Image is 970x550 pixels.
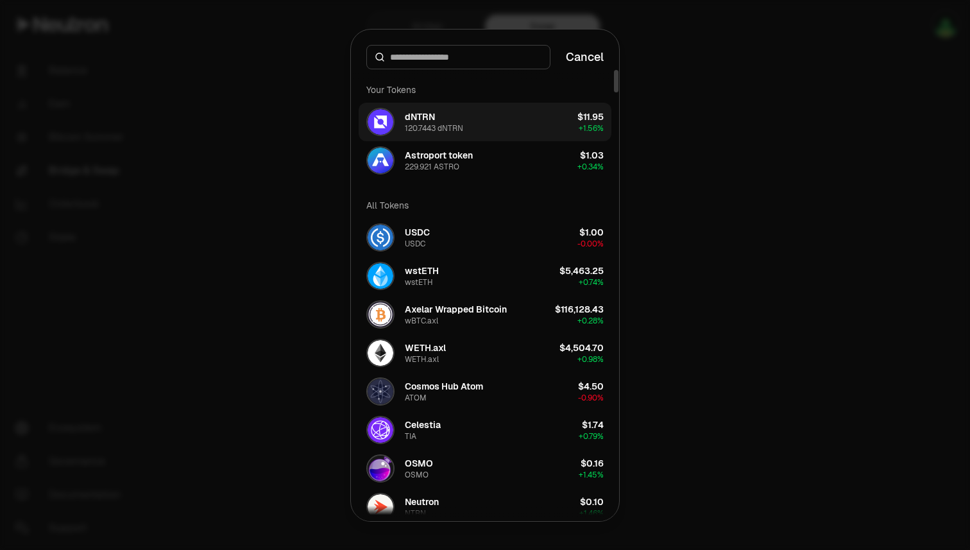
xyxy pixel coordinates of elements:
span: + 0.28% [577,316,604,326]
div: $1.74 [582,418,604,431]
div: wstETH [405,264,439,277]
button: OSMO LogoOSMOOSMO$0.16+1.45% [359,449,611,488]
div: OSMO [405,457,433,470]
div: NTRN [405,508,426,519]
img: ASTRO Logo [368,148,393,173]
div: TIA [405,431,416,442]
span: -0.00% [577,239,604,249]
div: $1.03 [580,149,604,162]
button: ATOM LogoCosmos Hub AtomATOM$4.50-0.90% [359,372,611,411]
button: Cancel [566,48,604,66]
div: 120.7443 dNTRN [405,123,463,133]
div: WETH.axl [405,341,446,354]
div: Axelar Wrapped Bitcoin [405,303,507,316]
div: dNTRN [405,110,435,123]
div: Astroport token [405,149,473,162]
button: ASTRO LogoAstroport token229.921 ASTRO$1.03+0.34% [359,141,611,180]
div: wBTC.axl [405,316,438,326]
div: $1.00 [579,226,604,239]
img: NTRN Logo [368,494,393,520]
button: wBTC.axl LogoAxelar Wrapped BitcoinwBTC.axl$116,128.43+0.28% [359,295,611,334]
button: wstETH LogowstETHwstETH$5,463.25+0.74% [359,257,611,295]
span: + 0.34% [577,162,604,172]
span: + 0.98% [577,354,604,365]
img: USDC Logo [368,225,393,250]
div: wstETH [405,277,433,288]
img: ATOM Logo [368,379,393,404]
img: wBTC.axl Logo [368,302,393,327]
span: -0.90% [578,393,604,403]
span: + 0.74% [579,277,604,288]
button: USDC LogoUSDCUSDC$1.00-0.00% [359,218,611,257]
div: Celestia [405,418,441,431]
div: $116,128.43 [555,303,604,316]
div: Your Tokens [359,77,611,103]
div: $4,504.70 [559,341,604,354]
span: + 1.45% [579,470,604,480]
div: ATOM [405,393,427,403]
div: $0.10 [580,495,604,508]
div: $0.16 [581,457,604,470]
div: WETH.axl [405,354,439,365]
div: USDC [405,226,430,239]
div: OSMO [405,470,429,480]
div: Neutron [405,495,439,508]
button: WETH.axl LogoWETH.axlWETH.axl$4,504.70+0.98% [359,334,611,372]
button: dNTRN LogodNTRN120.7443 dNTRN$11.95+1.56% [359,103,611,141]
img: WETH.axl Logo [368,340,393,366]
div: 229.921 ASTRO [405,162,459,172]
div: Cosmos Hub Atom [405,380,483,393]
span: + 1.46% [579,508,604,519]
img: dNTRN Logo [368,109,393,135]
img: TIA Logo [368,417,393,443]
div: $11.95 [577,110,604,123]
img: wstETH Logo [368,263,393,289]
div: All Tokens [359,193,611,218]
div: $4.50 [578,380,604,393]
img: OSMO Logo [368,456,393,481]
div: $5,463.25 [559,264,604,277]
span: + 1.56% [579,123,604,133]
button: TIA LogoCelestiaTIA$1.74+0.79% [359,411,611,449]
span: + 0.79% [579,431,604,442]
div: USDC [405,239,425,249]
button: NTRN LogoNeutronNTRN$0.10+1.46% [359,488,611,526]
